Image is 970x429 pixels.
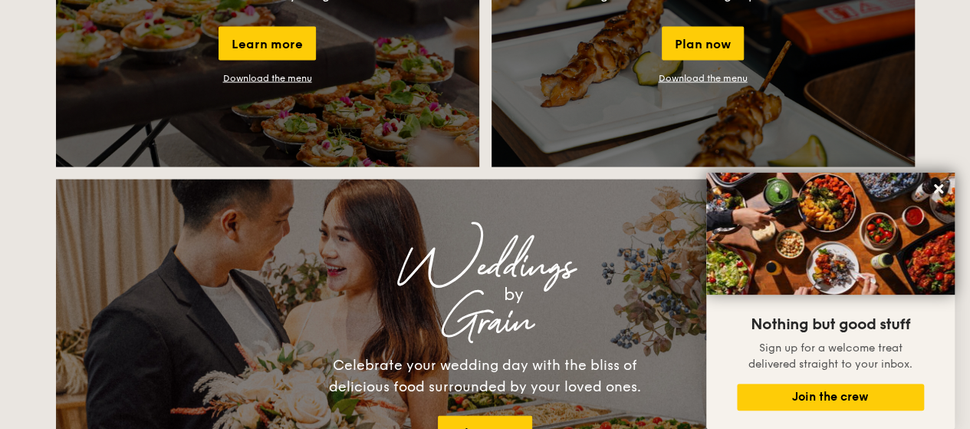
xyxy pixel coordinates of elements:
[748,342,912,371] span: Sign up for a welcome treat delivered straight to your inbox.
[926,177,951,201] button: Close
[191,253,780,281] div: Weddings
[191,309,780,336] div: Grain
[737,384,924,411] button: Join the crew
[662,27,744,61] div: Plan now
[706,173,955,295] img: DSC07876-Edit02-Large.jpeg
[659,73,748,84] a: Download the menu
[313,355,658,398] div: Celebrate your wedding day with the bliss of delicious food surrounded by your loved ones.
[751,315,910,334] span: Nothing but good stuff
[219,27,316,61] div: Learn more
[248,281,780,309] div: by
[223,73,312,84] a: Download the menu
